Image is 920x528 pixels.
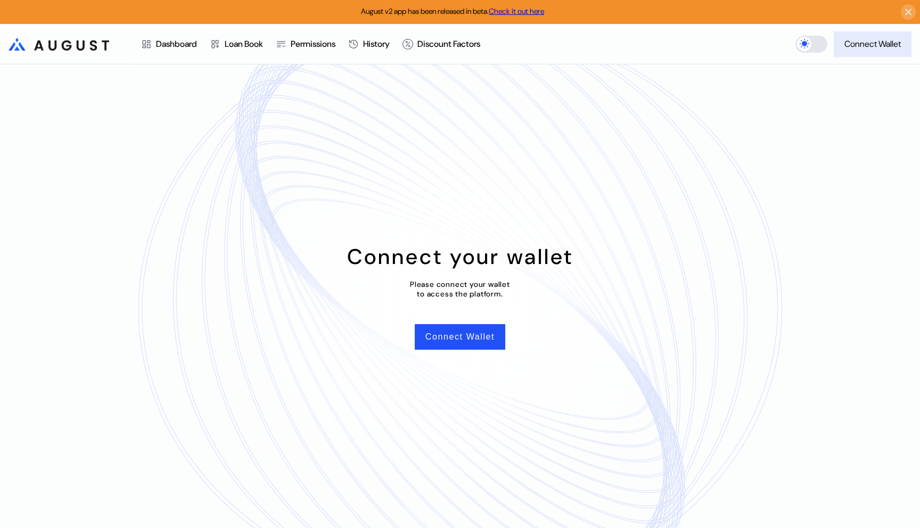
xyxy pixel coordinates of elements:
button: Connect Wallet [834,31,911,57]
div: Discount Factors [417,38,480,49]
a: Loan Book [203,24,269,64]
div: Connect your wallet [347,243,573,270]
div: Dashboard [156,38,197,49]
a: Dashboard [135,24,203,64]
div: Please connect your wallet to access the platform. [410,279,510,299]
div: Permissions [291,38,335,49]
div: Loan Book [225,38,263,49]
span: August v2 app has been released in beta. [361,6,544,16]
button: Connect Wallet [415,324,505,350]
a: History [342,24,396,64]
a: Check it out here [489,6,544,16]
div: History [363,38,390,49]
a: Discount Factors [396,24,487,64]
div: Connect Wallet [844,38,901,49]
a: Permissions [269,24,342,64]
